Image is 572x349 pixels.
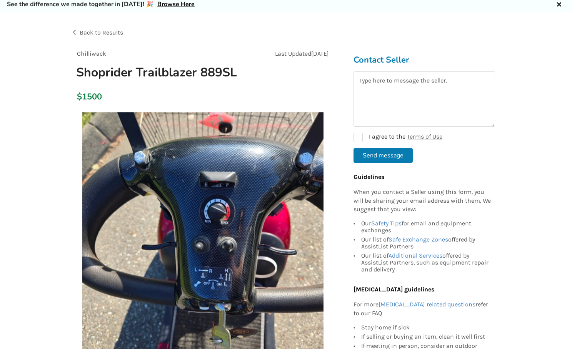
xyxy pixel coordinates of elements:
h3: Contact Seller [354,55,495,65]
div: $1500 [77,91,81,102]
b: [MEDICAL_DATA] guidelines [354,286,434,293]
a: Terms of Use [407,133,442,140]
div: Our list of offered by AssistList Partners, such as equipment repair and delivery [361,251,491,273]
a: Safety Tips [371,220,402,227]
p: For more refer to our FAQ [354,300,491,318]
button: Send message [354,148,413,163]
p: When you contact a Seller using this form, you will be sharing your email address with them. We s... [354,188,491,214]
a: Safe Exchange Zones [389,236,448,243]
span: Back to Results [80,29,123,36]
div: Our list of offered by AssistList Partners [361,235,491,251]
span: [DATE] [311,50,329,57]
span: Chilliwack [77,50,106,57]
a: [MEDICAL_DATA] related questions [379,301,475,308]
label: I agree to the [354,133,442,142]
b: Guidelines [354,173,384,180]
div: Our for email and equipment exchanges [361,220,491,235]
div: If selling or buying an item, clean it well first [361,332,491,341]
h1: Shoprider Trailblazer 889SL [70,65,252,80]
div: Stay home if sick [361,324,491,332]
a: Additional Services [389,252,442,259]
h5: See the difference we made together in [DATE]! 🎉 [7,0,195,8]
span: Last Updated [275,50,311,57]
